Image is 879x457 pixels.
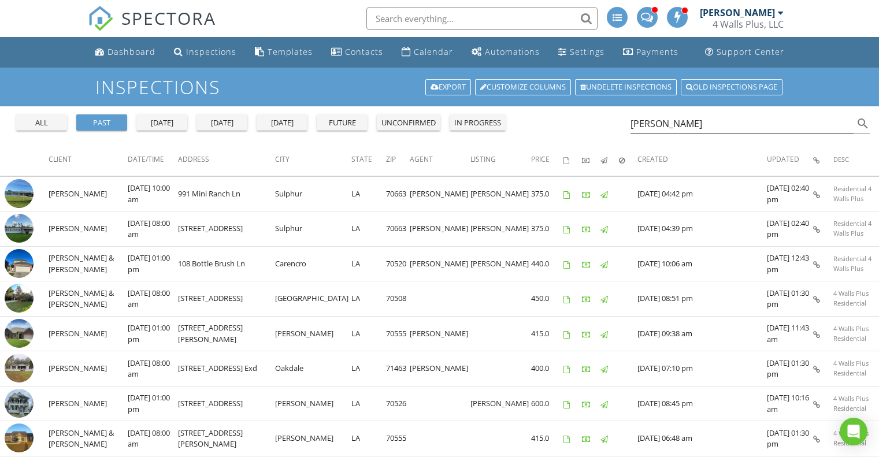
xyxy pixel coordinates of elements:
td: LA [351,386,386,421]
td: [DATE] 04:42 pm [637,176,767,211]
a: SPECTORA [88,16,216,40]
td: [PERSON_NAME] [49,351,128,387]
td: 375.0 [531,176,563,211]
td: [DATE] 04:39 pm [637,211,767,247]
th: Updated: Not sorted. [767,143,813,176]
td: 600.0 [531,386,563,421]
i: search [856,117,870,131]
td: 70520 [386,246,410,281]
td: Carencro [275,246,351,281]
div: Payments [636,46,678,57]
span: Residential 4 Walls Plus [833,184,871,203]
div: [DATE] [201,117,243,129]
span: 4 Walls Plus Residential [833,324,869,343]
div: Templates [268,46,313,57]
td: Oakdale [275,351,351,387]
th: Date/Time: Not sorted. [128,143,178,176]
td: [DATE] 10:06 am [637,246,767,281]
button: unconfirmed [377,114,440,131]
th: Client: Not sorted. [49,143,128,176]
td: [PERSON_NAME] & [PERSON_NAME] [49,246,128,281]
th: Canceled: Not sorted. [619,143,637,176]
th: Listing: Not sorted. [470,143,531,176]
td: 70555 [386,421,410,456]
td: [STREET_ADDRESS] Exd [178,351,275,387]
div: Automations [485,46,540,57]
span: Address [178,154,209,164]
button: past [76,114,127,131]
td: [DATE] 08:00 am [128,351,178,387]
a: Old inspections page [681,79,782,95]
a: Settings [554,42,609,63]
td: [STREET_ADDRESS][PERSON_NAME] [178,421,275,456]
td: 70555 [386,316,410,351]
td: [PERSON_NAME] & [PERSON_NAME] [49,421,128,456]
input: Search everything... [366,7,598,30]
td: [STREET_ADDRESS] [178,386,275,421]
td: LA [351,211,386,247]
td: [DATE] 01:30 pm [767,421,813,456]
a: Contacts [327,42,388,63]
a: Templates [250,42,317,63]
button: [DATE] [257,114,307,131]
td: LA [351,421,386,456]
a: Dashboard [90,42,160,63]
td: 400.0 [531,351,563,387]
td: [DATE] 01:30 pm [767,281,813,317]
td: [PERSON_NAME] [470,176,531,211]
td: [PERSON_NAME] [49,176,128,211]
span: Price [531,154,550,164]
a: Inspections [169,42,241,63]
td: [DATE] 08:00 am [128,421,178,456]
input: Search [630,114,854,133]
span: State [351,154,372,164]
td: [PERSON_NAME] [49,386,128,421]
span: Zip [386,154,396,164]
div: Open Intercom Messenger [840,418,867,445]
span: Listing [470,154,496,164]
button: future [317,114,368,131]
td: [DATE] 08:00 am [128,281,178,317]
img: The Best Home Inspection Software - Spectora [88,6,113,31]
td: 70508 [386,281,410,317]
td: [DATE] 08:51 pm [637,281,767,317]
td: Sulphur [275,176,351,211]
img: cover.jpg [5,249,34,278]
div: in progress [454,117,501,129]
th: Price: Not sorted. [531,143,563,176]
td: [DATE] 01:00 pm [128,316,178,351]
a: Customize Columns [475,79,571,95]
span: 4 Walls Plus Residential [833,359,869,377]
td: [DATE] 01:00 pm [128,246,178,281]
div: Settings [570,46,604,57]
img: cover.jpg [5,284,34,313]
a: Export [425,79,471,95]
td: [STREET_ADDRESS][PERSON_NAME] [178,316,275,351]
td: 70663 [386,176,410,211]
div: Calendar [414,46,453,57]
span: Desc [833,155,849,164]
td: [PERSON_NAME] [49,211,128,247]
td: [DATE] 01:30 pm [767,351,813,387]
td: [DATE] 12:43 pm [767,246,813,281]
td: [STREET_ADDRESS] [178,211,275,247]
span: SPECTORA [121,6,216,30]
div: Inspections [186,46,236,57]
span: 4 Walls Plus Residential [833,429,869,447]
td: 71463 [386,351,410,387]
th: City: Not sorted. [275,143,351,176]
button: [DATE] [196,114,247,131]
th: Agent: Not sorted. [410,143,470,176]
th: Created: Not sorted. [637,143,767,176]
th: Desc: Not sorted. [833,143,879,176]
img: cover.jpg [5,354,34,382]
a: Automations (Advanced) [467,42,544,63]
span: Updated [767,154,799,164]
td: [GEOGRAPHIC_DATA] [275,281,351,317]
td: 415.0 [531,421,563,456]
div: unconfirmed [381,117,436,129]
td: [DATE] 09:38 am [637,316,767,351]
td: 70526 [386,386,410,421]
img: cover.jpg [5,319,34,348]
span: Residential 4 Walls Plus [833,219,871,237]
